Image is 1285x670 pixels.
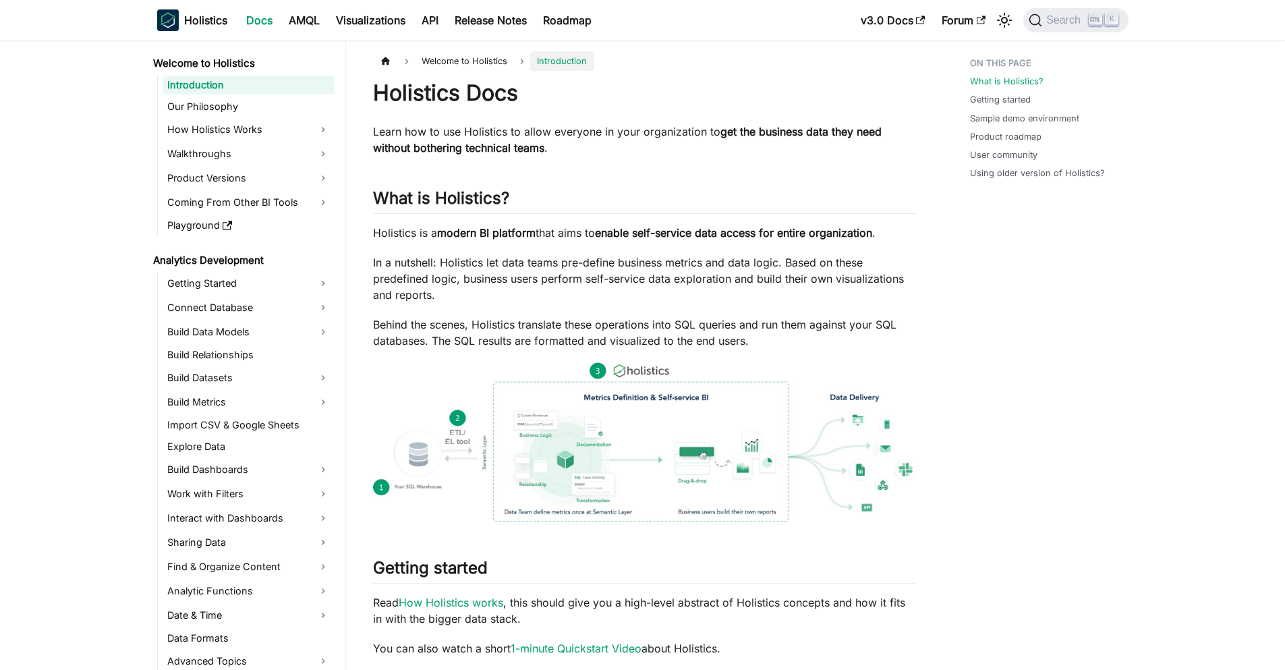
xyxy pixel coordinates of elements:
a: User community [970,148,1037,161]
a: Getting Started [163,273,334,294]
button: Search (Ctrl+K) [1023,8,1128,32]
a: What is Holistics? [970,75,1044,88]
a: HolisticsHolistics [157,9,227,31]
a: How Holistics works [399,596,503,609]
button: Switch between dark and light mode (currently light mode) [994,9,1015,31]
strong: modern BI platform [437,226,536,240]
a: Introduction [163,76,334,94]
a: Connect Database [163,297,334,318]
a: Build Relationships [163,345,334,364]
p: Learn how to use Holistics to allow everyone in your organization to . [373,123,916,156]
a: Docs [238,9,281,31]
p: Behind the scenes, Holistics translate these operations into SQL queries and run them against you... [373,316,916,349]
a: Playground [163,216,334,235]
a: Import CSV & Google Sheets [163,416,334,435]
p: You can also watch a short about Holistics. [373,640,916,657]
p: Holistics is a that aims to . [373,225,916,241]
a: 1-minute Quickstart Video [511,642,641,655]
a: Build Dashboards [163,459,334,480]
a: AMQL [281,9,328,31]
a: Work with Filters [163,483,334,505]
a: Walkthroughs [163,143,334,165]
h1: Holistics Docs [373,80,916,107]
h2: Getting started [373,558,916,584]
a: Roadmap [535,9,600,31]
a: How Holistics Works [163,119,334,140]
a: Visualizations [328,9,413,31]
a: Release Notes [447,9,535,31]
span: Introduction [530,51,594,71]
a: Date & Time [163,605,334,626]
a: Sharing Data [163,532,334,553]
a: Analytics Development [149,251,334,270]
a: Analytic Functions [163,580,334,602]
a: Our Philosophy [163,97,334,116]
a: Product Versions [163,167,334,189]
a: Data Formats [163,629,334,648]
span: Welcome to Holistics [415,51,514,71]
a: Product roadmap [970,130,1041,143]
img: Holistics [157,9,179,31]
a: Sample demo environment [970,112,1079,125]
a: Explore Data [163,437,334,456]
a: Getting started [970,93,1031,106]
strong: enable self-service data access for entire organization [595,226,872,240]
a: Build Datasets [163,367,334,389]
a: Find & Organize Content [163,556,334,578]
a: API [413,9,447,31]
a: Coming From Other BI Tools [163,192,334,213]
a: Using older version of Holistics? [970,167,1105,179]
b: Holistics [184,12,227,28]
a: Welcome to Holistics [149,54,334,73]
p: In a nutshell: Holistics let data teams pre-define business metrics and data logic. Based on thes... [373,254,916,303]
span: Search [1042,14,1089,26]
h2: What is Holistics? [373,188,916,214]
a: Forum [934,9,994,31]
a: Home page [373,51,399,71]
a: Build Data Models [163,321,334,343]
kbd: K [1105,13,1118,26]
a: Interact with Dashboards [163,507,334,529]
a: v3.0 Docs [853,9,934,31]
img: How Holistics fits in your Data Stack [373,362,916,522]
nav: Docs sidebar [144,40,346,670]
a: Build Metrics [163,391,334,413]
nav: Breadcrumbs [373,51,916,71]
p: Read , this should give you a high-level abstract of Holistics concepts and how it fits in with t... [373,594,916,627]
